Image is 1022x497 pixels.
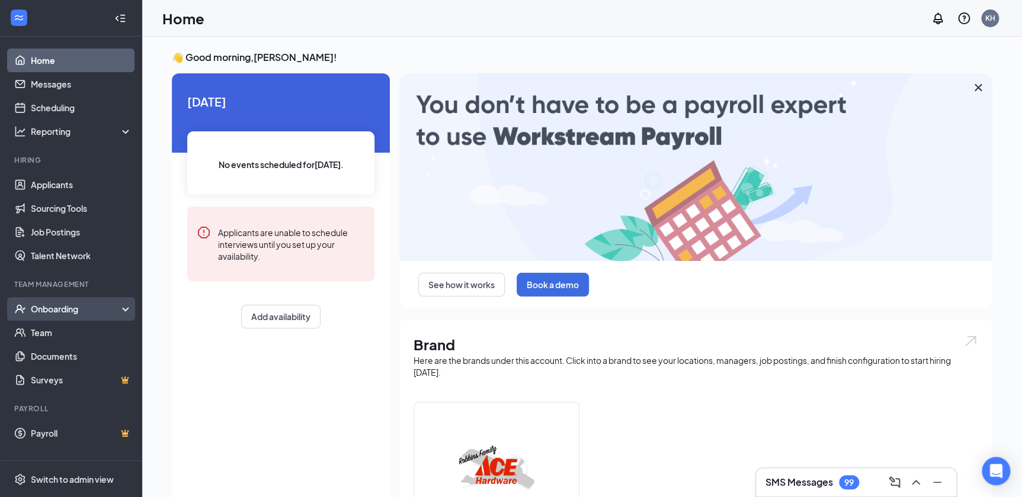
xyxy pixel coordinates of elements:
[414,354,978,378] div: Here are the brands under this account. Click into a brand to see your locations, managers, job p...
[241,305,321,328] button: Add availability
[985,13,995,23] div: KH
[31,96,132,120] a: Scheduling
[885,473,904,492] button: ComposeMessage
[765,476,833,489] h3: SMS Messages
[928,473,947,492] button: Minimize
[844,477,854,488] div: 99
[31,321,132,344] a: Team
[399,73,992,261] img: payroll-large.gif
[14,473,26,485] svg: Settings
[197,225,211,240] svg: Error
[31,125,133,137] div: Reporting
[930,475,944,489] svg: Minimize
[31,473,114,485] div: Switch to admin view
[971,80,985,95] svg: Cross
[517,273,589,296] button: Book a demo
[219,158,344,171] span: No events scheduled for [DATE] .
[218,225,365,262] div: Applicants are unable to schedule interviews until you set up your availability.
[31,421,132,445] a: PayrollCrown
[31,196,132,220] a: Sourcing Tools
[187,92,374,111] span: [DATE]
[31,344,132,368] a: Documents
[31,244,132,267] a: Talent Network
[414,334,978,354] h1: Brand
[14,303,26,315] svg: UserCheck
[13,12,25,24] svg: WorkstreamLogo
[162,8,204,28] h1: Home
[31,72,132,96] a: Messages
[963,334,978,348] img: open.6027fd2a22e1237b5b06.svg
[14,279,130,289] div: Team Management
[31,368,132,392] a: SurveysCrown
[888,475,902,489] svg: ComposeMessage
[114,12,126,24] svg: Collapse
[31,173,132,196] a: Applicants
[14,125,26,137] svg: Analysis
[909,475,923,489] svg: ChevronUp
[14,404,130,414] div: Payroll
[172,51,992,64] h3: 👋 Good morning, [PERSON_NAME] !
[14,155,130,165] div: Hiring
[931,11,945,25] svg: Notifications
[957,11,971,25] svg: QuestionInfo
[31,303,122,315] div: Onboarding
[982,457,1010,485] div: Open Intercom Messenger
[31,220,132,244] a: Job Postings
[31,49,132,72] a: Home
[906,473,925,492] button: ChevronUp
[418,273,505,296] button: See how it works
